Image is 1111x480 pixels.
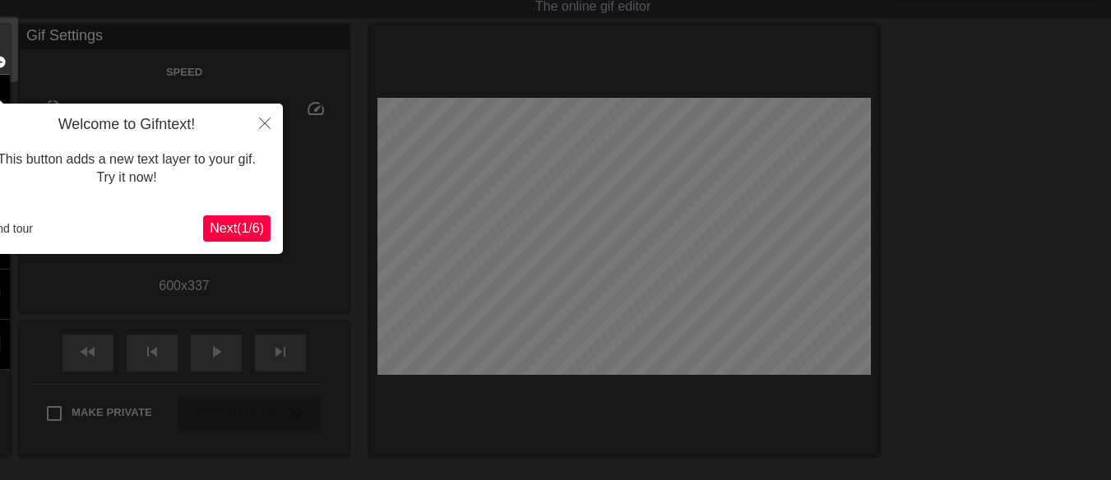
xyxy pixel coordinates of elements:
span: Next ( 1 / 6 ) [210,221,264,235]
button: Close [247,104,283,141]
button: Next [203,215,271,242]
